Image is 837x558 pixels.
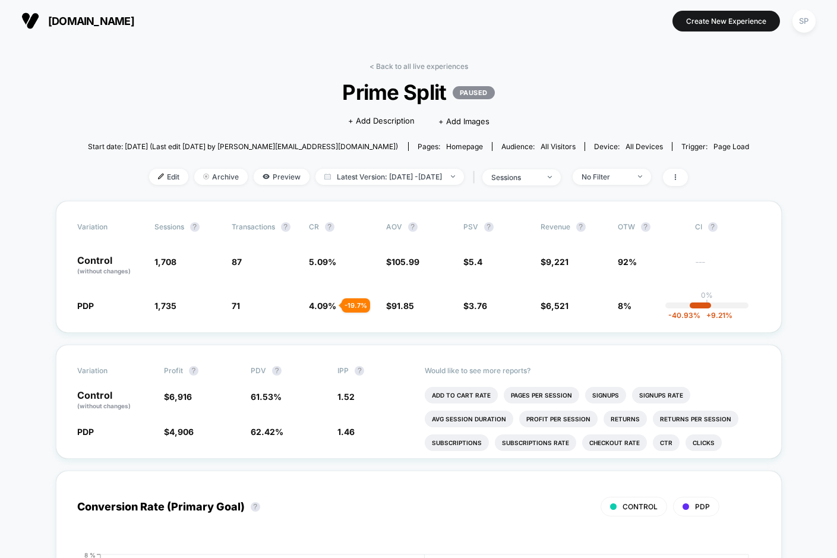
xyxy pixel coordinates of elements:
button: ? [281,222,290,232]
span: 87 [232,257,242,267]
span: $ [386,301,414,311]
span: | [470,169,482,186]
span: Edit [149,169,188,185]
span: $ [463,257,482,267]
span: CONTROL [623,502,658,511]
span: Profit [164,366,183,375]
span: 1,735 [154,301,176,311]
img: end [451,175,455,178]
p: 0% [701,291,713,300]
button: ? [484,222,494,232]
span: 105.99 [391,257,419,267]
span: Prime Split [121,80,716,105]
span: Archive [194,169,248,185]
li: Returns [604,411,647,427]
span: Device: [585,142,672,151]
span: Latest Version: [DATE] - [DATE] [315,169,464,185]
img: end [638,175,642,178]
span: $ [164,392,192,402]
li: Subscriptions [425,434,489,451]
span: 8% [618,301,631,311]
span: 9,221 [546,257,568,267]
li: Avg Session Duration [425,411,513,427]
span: 61.53 % [251,392,282,402]
img: calendar [324,174,331,179]
div: Trigger: [681,142,749,151]
button: ? [190,222,200,232]
li: Profit Per Session [519,411,598,427]
span: Page Load [713,142,749,151]
a: < Back to all live experiences [369,62,468,71]
img: edit [158,174,164,179]
span: 91.85 [391,301,414,311]
li: Ctr [653,434,680,451]
p: | [706,300,708,308]
li: Signups [585,387,626,403]
span: homepage [446,142,483,151]
span: $ [386,257,419,267]
span: 1,708 [154,257,176,267]
span: $ [541,301,568,311]
img: end [203,174,209,179]
button: ? [325,222,334,232]
li: Signups Rate [632,387,690,403]
p: PAUSED [453,86,495,99]
span: 71 [232,301,240,311]
span: Variation [77,222,143,232]
li: Checkout Rate [582,434,647,451]
span: Sessions [154,222,184,231]
p: Control [77,256,143,276]
li: Returns Per Session [653,411,738,427]
span: (without changes) [77,402,131,409]
span: --- [695,258,760,276]
span: PDP [77,301,94,311]
button: ? [576,222,586,232]
span: AOV [386,222,402,231]
span: 62.42 % [251,427,283,437]
p: Control [77,390,152,411]
tspan: 8 % [84,551,96,558]
span: + Add Images [438,116,489,126]
span: 92% [618,257,637,267]
button: ? [408,222,418,232]
span: Transactions [232,222,275,231]
span: $ [463,301,487,311]
span: all devices [626,142,663,151]
span: 1.46 [337,427,355,437]
span: + Add Description [348,115,415,127]
span: $ [541,257,568,267]
div: sessions [491,173,539,182]
span: 1.52 [337,392,355,402]
span: All Visitors [541,142,576,151]
span: Start date: [DATE] (Last edit [DATE] by [PERSON_NAME][EMAIL_ADDRESS][DOMAIN_NAME]) [88,142,398,151]
button: Create New Experience [672,11,780,31]
span: 9.21 % [700,311,732,320]
span: Revenue [541,222,570,231]
span: [DOMAIN_NAME] [48,15,134,27]
div: Pages: [418,142,483,151]
span: 3.76 [469,301,487,311]
span: 4.09 % [309,301,336,311]
p: Would like to see more reports? [425,366,760,375]
span: PDP [695,502,710,511]
img: end [548,176,552,178]
span: 5.4 [469,257,482,267]
button: ? [708,222,718,232]
button: [DOMAIN_NAME] [18,11,138,30]
button: ? [272,366,282,376]
li: Clicks [686,434,722,451]
span: IPP [337,366,349,375]
span: PDP [77,427,94,437]
span: 5.09 % [309,257,336,267]
span: Preview [254,169,309,185]
span: 6,521 [546,301,568,311]
button: ? [189,366,198,376]
div: No Filter [582,172,629,181]
span: PDV [251,366,266,375]
span: 6,916 [169,392,192,402]
img: Visually logo [21,12,39,30]
span: OTW [618,222,683,232]
button: SP [789,9,819,33]
div: - 19.7 % [342,298,370,313]
li: Subscriptions Rate [495,434,576,451]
